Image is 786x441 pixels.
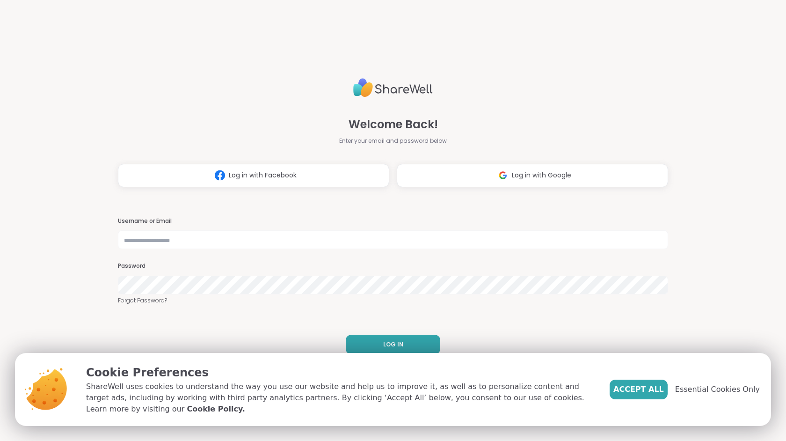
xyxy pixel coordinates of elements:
[383,340,403,349] span: LOG IN
[349,116,438,133] span: Welcome Back!
[86,364,595,381] p: Cookie Preferences
[118,217,668,225] h3: Username or Email
[118,262,668,270] h3: Password
[397,164,668,187] button: Log in with Google
[494,167,512,184] img: ShareWell Logomark
[229,170,297,180] span: Log in with Facebook
[613,384,664,395] span: Accept All
[187,404,245,415] a: Cookie Policy.
[118,164,389,187] button: Log in with Facebook
[118,296,668,305] a: Forgot Password?
[211,167,229,184] img: ShareWell Logomark
[512,170,571,180] span: Log in with Google
[339,137,447,145] span: Enter your email and password below
[675,384,760,395] span: Essential Cookies Only
[86,381,595,415] p: ShareWell uses cookies to understand the way you use our website and help us to improve it, as we...
[346,335,440,354] button: LOG IN
[353,74,433,101] img: ShareWell Logo
[610,380,668,399] button: Accept All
